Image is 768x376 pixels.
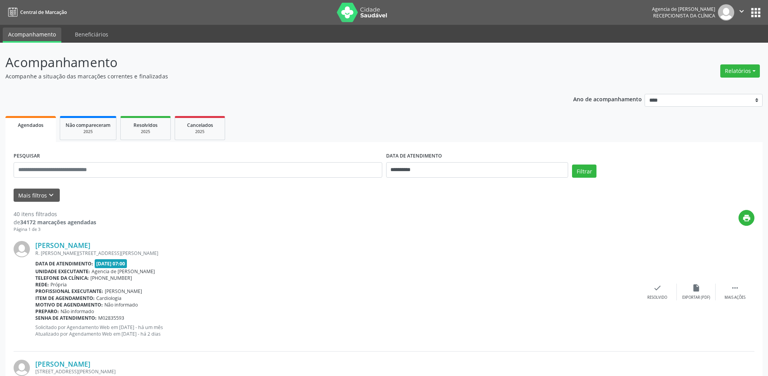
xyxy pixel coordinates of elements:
[35,241,90,250] a: [PERSON_NAME]
[725,295,745,300] div: Mais ações
[573,94,642,104] p: Ano de acompanhamento
[95,259,127,268] span: [DATE] 07:00
[180,129,219,135] div: 2025
[653,284,662,292] i: check
[35,260,93,267] b: Data de atendimento:
[749,6,763,19] button: apps
[69,28,114,41] a: Beneficiários
[739,210,754,226] button: print
[5,6,67,19] a: Central de Marcação
[5,53,536,72] p: Acompanhamento
[652,6,715,12] div: Agencia de [PERSON_NAME]
[126,129,165,135] div: 2025
[35,301,103,308] b: Motivo de agendamento:
[66,122,111,128] span: Não compareceram
[104,301,138,308] span: Não informado
[187,122,213,128] span: Cancelados
[35,275,89,281] b: Telefone da clínica:
[47,191,55,199] i: keyboard_arrow_down
[61,308,94,315] span: Não informado
[742,214,751,222] i: print
[20,9,67,16] span: Central de Marcação
[14,226,96,233] div: Página 1 de 3
[731,284,739,292] i: 
[35,360,90,368] a: [PERSON_NAME]
[35,324,638,337] p: Solicitado por Agendamento Web em [DATE] - há um mês Atualizado por Agendamento Web em [DATE] - h...
[718,4,734,21] img: img
[647,295,667,300] div: Resolvido
[737,7,746,16] i: 
[35,315,97,321] b: Senha de atendimento:
[572,165,596,178] button: Filtrar
[20,218,96,226] strong: 34172 marcações agendadas
[35,288,103,295] b: Profissional executante:
[105,288,142,295] span: [PERSON_NAME]
[14,189,60,202] button: Mais filtroskeyboard_arrow_down
[14,360,30,376] img: img
[50,281,67,288] span: Própria
[35,368,638,375] div: [STREET_ADDRESS][PERSON_NAME]
[35,250,638,256] div: R. [PERSON_NAME][STREET_ADDRESS][PERSON_NAME]
[133,122,158,128] span: Resolvidos
[14,210,96,218] div: 40 itens filtrados
[18,122,43,128] span: Agendados
[14,218,96,226] div: de
[92,268,155,275] span: Agencia de [PERSON_NAME]
[734,4,749,21] button: 
[692,284,700,292] i: insert_drive_file
[90,275,132,281] span: [PHONE_NUMBER]
[66,129,111,135] div: 2025
[14,241,30,257] img: img
[35,268,90,275] b: Unidade executante:
[35,281,49,288] b: Rede:
[682,295,710,300] div: Exportar (PDF)
[35,308,59,315] b: Preparo:
[35,295,95,301] b: Item de agendamento:
[653,12,715,19] span: Recepcionista da clínica
[5,72,536,80] p: Acompanhe a situação das marcações correntes e finalizadas
[98,315,124,321] span: M02835593
[96,295,121,301] span: Cardiologia
[720,64,760,78] button: Relatórios
[386,150,442,162] label: DATA DE ATENDIMENTO
[14,150,40,162] label: PESQUISAR
[3,28,61,43] a: Acompanhamento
